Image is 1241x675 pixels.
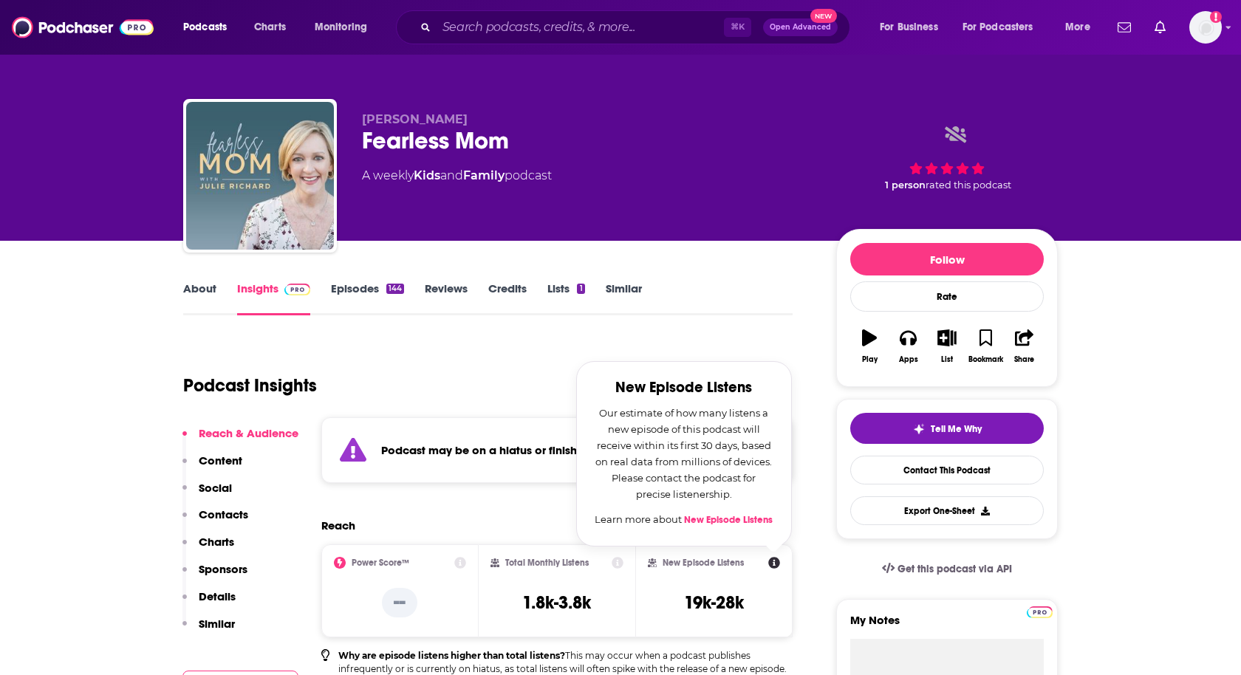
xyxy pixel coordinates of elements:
[1014,355,1034,364] div: Share
[199,535,234,549] p: Charts
[315,17,367,38] span: Monitoring
[577,284,584,294] div: 1
[595,405,773,502] p: Our estimate of how many listens a new episode of this podcast will receive within its first 30 d...
[199,481,232,495] p: Social
[850,243,1044,275] button: Follow
[928,320,966,373] button: List
[1149,15,1172,40] a: Show notifications dropdown
[186,102,334,250] img: Fearless Mom
[595,380,773,396] h2: New Episode Listens
[12,13,154,41] img: Podchaser - Follow, Share and Rate Podcasts
[321,518,355,532] h2: Reach
[1055,16,1109,39] button: open menu
[770,24,831,31] span: Open Advanced
[953,16,1055,39] button: open menu
[663,558,744,568] h2: New Episode Listens
[810,9,837,23] span: New
[963,17,1033,38] span: For Podcasters
[182,453,242,481] button: Content
[182,481,232,508] button: Social
[362,112,468,126] span: [PERSON_NAME]
[199,507,248,521] p: Contacts
[880,17,938,38] span: For Business
[183,281,216,315] a: About
[237,281,310,315] a: InsightsPodchaser Pro
[199,617,235,631] p: Similar
[199,562,247,576] p: Sponsors
[254,17,286,38] span: Charts
[382,588,417,617] p: --
[199,589,236,603] p: Details
[850,320,889,373] button: Play
[182,507,248,535] button: Contacts
[898,563,1012,575] span: Get this podcast via API
[304,16,386,39] button: open menu
[850,613,1044,639] label: My Notes
[724,18,751,37] span: ⌘ K
[684,514,773,526] a: New Episode Listens
[931,423,982,435] span: Tell Me Why
[414,168,440,182] a: Kids
[488,281,527,315] a: Credits
[1065,17,1090,38] span: More
[885,179,926,191] span: 1 person
[926,179,1011,191] span: rated this podcast
[606,281,642,315] a: Similar
[968,355,1003,364] div: Bookmark
[440,168,463,182] span: and
[173,16,246,39] button: open menu
[381,443,591,457] strong: Podcast may be on a hiatus or finished
[182,426,298,453] button: Reach & Audience
[899,355,918,364] div: Apps
[850,281,1044,312] div: Rate
[386,284,404,294] div: 144
[1005,320,1044,373] button: Share
[850,413,1044,444] button: tell me why sparkleTell Me Why
[870,551,1024,587] a: Get this podcast via API
[941,355,953,364] div: List
[547,281,584,315] a: Lists1
[1189,11,1222,44] span: Logged in as heidi.egloff
[505,558,589,568] h2: Total Monthly Listens
[862,355,878,364] div: Play
[595,511,773,528] p: Learn more about
[463,168,505,182] a: Family
[1112,15,1137,40] a: Show notifications dropdown
[284,284,310,295] img: Podchaser Pro
[331,281,404,315] a: Episodes144
[1027,606,1053,618] img: Podchaser Pro
[362,167,552,185] div: A weekly podcast
[966,320,1005,373] button: Bookmark
[321,417,793,483] section: Click to expand status details
[182,562,247,589] button: Sponsors
[183,17,227,38] span: Podcasts
[352,558,409,568] h2: Power Score™
[889,320,927,373] button: Apps
[182,617,235,644] button: Similar
[684,592,744,614] h3: 19k-28k
[1027,604,1053,618] a: Pro website
[245,16,295,39] a: Charts
[199,426,298,440] p: Reach & Audience
[410,10,864,44] div: Search podcasts, credits, & more...
[1189,11,1222,44] button: Show profile menu
[850,496,1044,525] button: Export One-Sheet
[522,592,591,614] h3: 1.8k-3.8k
[182,535,234,562] button: Charts
[850,456,1044,484] a: Contact This Podcast
[763,18,838,36] button: Open AdvancedNew
[1189,11,1222,44] img: User Profile
[199,453,242,467] p: Content
[1210,11,1222,23] svg: Add a profile image
[869,16,957,39] button: open menu
[425,281,468,315] a: Reviews
[437,16,724,39] input: Search podcasts, credits, & more...
[913,423,925,435] img: tell me why sparkle
[836,112,1058,204] div: 1 personrated this podcast
[338,650,565,661] b: Why are episode listens higher than total listens?
[182,589,236,617] button: Details
[183,374,317,397] h1: Podcast Insights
